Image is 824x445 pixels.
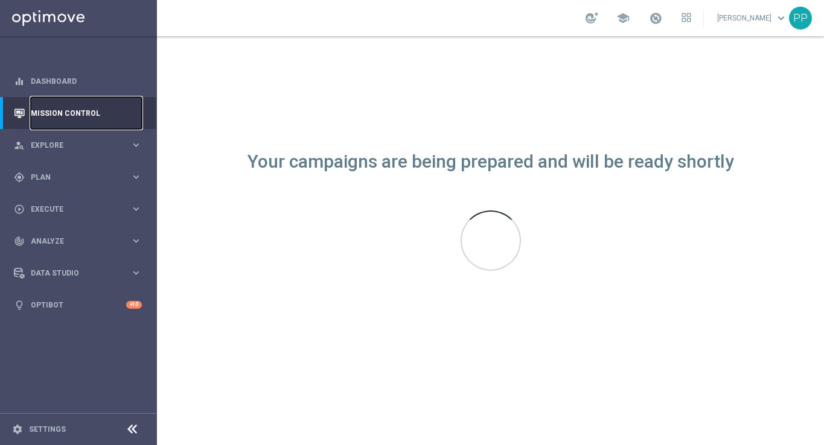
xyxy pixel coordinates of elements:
i: keyboard_arrow_right [130,171,142,183]
span: Data Studio [31,270,130,277]
i: settings [12,424,23,435]
div: Dashboard [14,65,142,97]
span: school [616,11,630,25]
span: Explore [31,142,130,149]
span: Execute [31,206,130,213]
a: Mission Control [31,97,142,129]
i: equalizer [14,76,25,87]
div: Analyze [14,236,130,247]
span: Plan [31,174,130,181]
div: Your campaigns are being prepared and will be ready shortly [248,157,734,167]
a: [PERSON_NAME]keyboard_arrow_down [716,9,789,27]
button: person_search Explore keyboard_arrow_right [13,140,142,150]
div: Mission Control [14,97,142,129]
button: Mission Control [13,109,142,118]
i: keyboard_arrow_right [130,203,142,215]
div: Explore [14,140,130,151]
i: gps_fixed [14,172,25,183]
a: Optibot [31,289,126,321]
div: Execute [14,204,130,215]
div: +10 [126,301,142,309]
i: person_search [14,140,25,151]
button: equalizer Dashboard [13,77,142,86]
button: play_circle_outline Execute keyboard_arrow_right [13,204,142,214]
button: track_changes Analyze keyboard_arrow_right [13,236,142,246]
span: Analyze [31,238,130,245]
a: Dashboard [31,65,142,97]
div: Data Studio [14,268,130,279]
i: track_changes [14,236,25,247]
i: keyboard_arrow_right [130,139,142,151]
div: Plan [14,172,130,183]
i: keyboard_arrow_right [130,235,142,247]
button: lightbulb Optibot +10 [13,300,142,310]
button: gps_fixed Plan keyboard_arrow_right [13,172,142,182]
button: Data Studio keyboard_arrow_right [13,268,142,278]
i: lightbulb [14,300,25,311]
div: Optibot [14,289,142,321]
a: Settings [29,426,66,433]
i: play_circle_outline [14,204,25,215]
div: PP [789,7,812,30]
span: keyboard_arrow_down [774,11,788,25]
i: keyboard_arrow_right [130,267,142,279]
